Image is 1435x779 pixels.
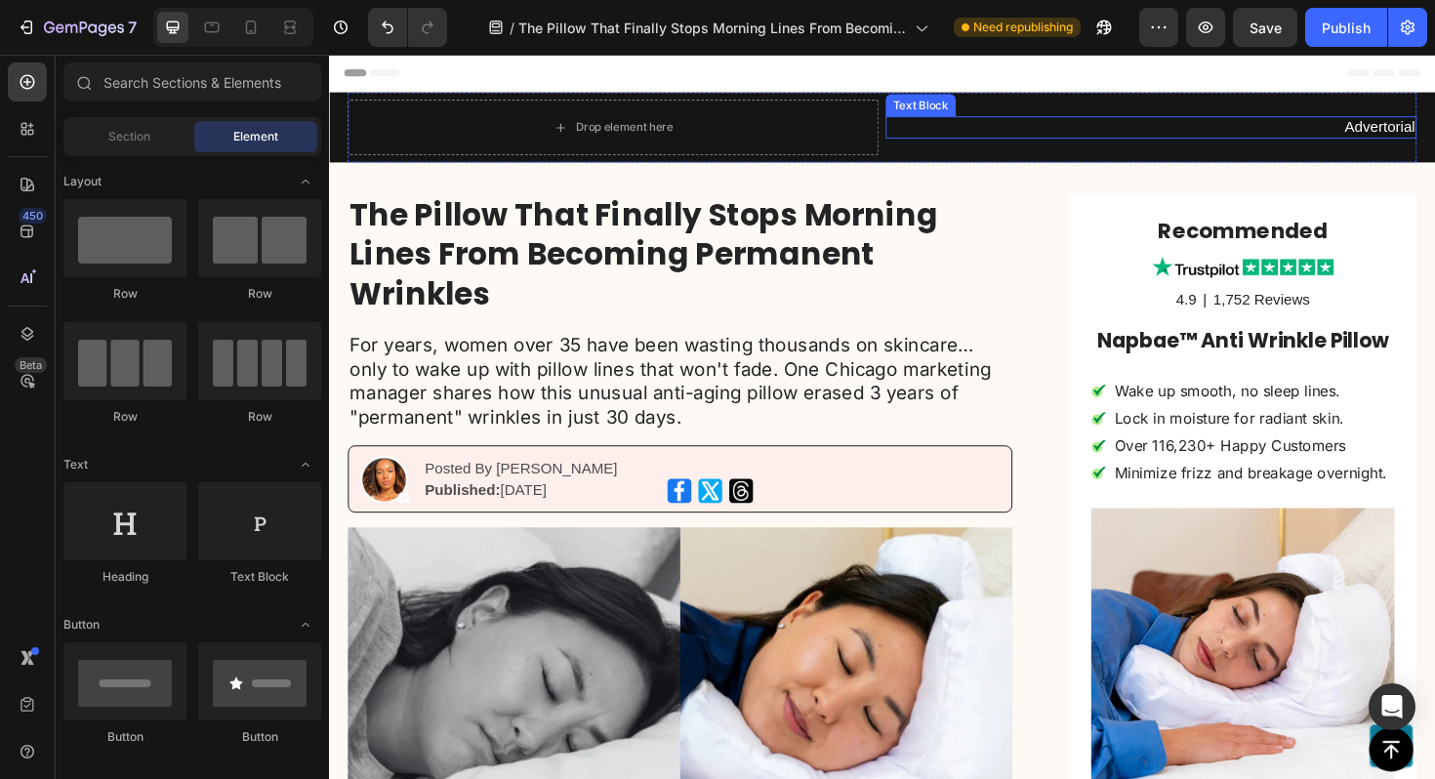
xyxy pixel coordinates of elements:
h2: Recommended [807,171,1128,204]
div: Publish [1322,18,1371,38]
strong: Published: [102,453,182,470]
span: Layout [63,173,102,190]
h1: The Pillow That Finally Stops Morning Lines From Becoming Permanent Wrinkles [20,147,723,277]
span: Toggle open [290,609,321,640]
div: Row [63,285,186,303]
p: Minimize frizz and breakage overnight. [832,433,1121,454]
input: Search Sections & Elements [63,62,321,102]
button: Publish [1305,8,1387,47]
div: Text Block [198,568,321,586]
button: 7 [8,8,145,47]
span: Wake up smooth, no sleep lines. [832,347,1071,366]
p: 4.9 [897,250,919,270]
button: Save [1233,8,1297,47]
span: Section [108,128,150,145]
span: Text [63,456,88,473]
p: For years, women over 35 have been wasting thousands on skincare… only to wake up with pillow lin... [21,295,721,396]
div: Row [63,408,186,426]
span: Toggle open [290,449,321,480]
div: Heading [63,568,186,586]
img: gempages_574660077600900325-58393234-f6d0-44a7-af17-b6ebe7b09081.webp [872,214,1064,236]
span: The Pillow That Finally Stops Morning Lines From Becoming Permanent Wrinkles [518,18,907,38]
div: Button [63,728,186,746]
strong: napbae™ anti wrinkle pillow [813,288,1123,318]
div: Undo/Redo [368,8,447,47]
p: Posted By [PERSON_NAME] [DATE] [102,427,372,474]
img: gempages_574660077600900325-b5a4f18e-561a-4b9e-b59b-a0e49a0c980e.png [355,447,451,475]
p: | [925,250,929,270]
div: 450 [19,208,47,224]
p: Advertorial [592,67,1150,88]
p: Over 116,230+ Happy Customers [832,404,1121,425]
p: 7 [128,16,137,39]
span: Button [63,616,100,634]
img: gempages_574660077600900325-e1693a63-9c29-494e-b144-dddf6066aebd.webp [32,423,86,476]
p: 1,752 Reviews [936,250,1039,270]
span: Element [233,128,278,145]
div: Open Intercom Messenger [1369,683,1415,730]
span: Need republishing [973,19,1073,36]
div: Text Block [594,45,660,62]
div: Row [198,408,321,426]
div: Row [198,285,321,303]
span: / [510,18,514,38]
div: Beta [15,357,47,373]
p: Lock in moisture for radiant skin. [832,375,1121,395]
span: Save [1250,20,1282,36]
div: Button [198,728,321,746]
iframe: Design area [329,55,1435,779]
span: Toggle open [290,166,321,197]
